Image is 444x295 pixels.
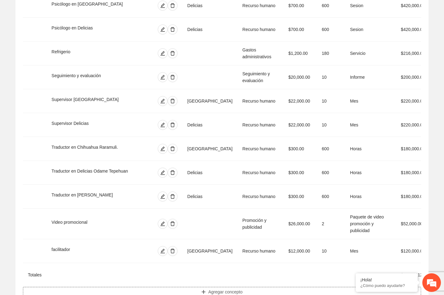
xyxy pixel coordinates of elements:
[168,221,177,226] span: delete
[182,239,238,263] td: [GEOGRAPHIC_DATA]
[168,96,178,106] button: delete
[168,3,177,8] span: delete
[396,209,434,239] td: $52,000.00
[158,75,167,80] span: edit
[182,185,238,209] td: Delicias
[345,18,396,42] td: Sesion
[284,113,317,137] td: $22,000.00
[182,137,238,161] td: [GEOGRAPHIC_DATA]
[345,137,396,161] td: Horas
[168,99,177,103] span: delete
[284,18,317,42] td: $700.00
[51,144,138,154] div: Traductor en Chihuahua Raramuli.
[396,89,434,113] td: $220,000.00
[158,219,168,229] button: edit
[317,89,345,113] td: 10
[396,18,434,42] td: $420,000.00
[51,246,114,256] div: facilitador
[396,239,434,263] td: $120,000.00
[345,113,396,137] td: Mes
[51,1,140,11] div: Psicólogo en [GEOGRAPHIC_DATA]
[32,32,104,40] div: Chatee con nosotros ahora
[284,89,317,113] td: $22,000.00
[345,185,396,209] td: Horas
[182,89,238,113] td: [GEOGRAPHIC_DATA]
[51,24,125,34] div: Psicólogo en Delicias
[3,169,118,191] textarea: Escriba su mensaje y pulse “Intro”
[158,24,168,34] button: edit
[284,65,317,89] td: $20,000.00
[51,96,138,106] div: Supervisor [GEOGRAPHIC_DATA]
[102,3,116,18] div: Minimizar ventana de chat en vivo
[360,283,413,288] p: ¿Cómo puedo ayudarte?
[317,137,345,161] td: 600
[158,122,167,127] span: edit
[237,113,284,137] td: Recurso humano
[36,83,86,145] span: Estamos en línea.
[237,18,284,42] td: Recurso humano
[237,89,284,113] td: Recurso humano
[396,113,434,137] td: $220,000.00
[158,99,167,103] span: edit
[237,239,284,263] td: Recurso humano
[237,185,284,209] td: Recurso humano
[51,192,135,201] div: Traductor en [PERSON_NAME]
[168,48,178,58] button: delete
[396,65,434,89] td: $200,000.00
[51,219,122,229] div: Video promocional
[237,137,284,161] td: Recurso humano
[158,246,168,256] button: edit
[158,168,168,178] button: edit
[158,146,167,151] span: edit
[284,161,317,185] td: $300.00
[158,96,168,106] button: edit
[317,185,345,209] td: 600
[396,42,434,65] td: $216,000.00
[158,1,168,11] button: edit
[345,89,396,113] td: Mes
[284,239,317,263] td: $12,000.00
[182,18,238,42] td: Delicias
[23,263,46,287] td: Totales
[168,246,178,256] button: delete
[158,3,167,8] span: edit
[168,27,177,32] span: delete
[317,161,345,185] td: 600
[158,144,168,154] button: edit
[158,27,167,32] span: edit
[284,42,317,65] td: $1,200.00
[168,192,178,201] button: delete
[284,185,317,209] td: $300.00
[182,113,238,137] td: Delicias
[158,192,168,201] button: edit
[237,42,284,65] td: Gastos administrativos
[168,122,177,127] span: delete
[168,1,178,11] button: delete
[158,48,168,58] button: edit
[158,249,167,253] span: edit
[168,51,177,56] span: delete
[284,209,317,239] td: $26,000.00
[182,161,238,185] td: Delicias
[284,137,317,161] td: $300.00
[317,65,345,89] td: 10
[168,170,177,175] span: delete
[168,144,178,154] button: delete
[345,161,396,185] td: Horas
[158,170,167,175] span: edit
[51,48,114,58] div: Refrigerio
[317,42,345,65] td: 180
[51,120,123,130] div: Supervisor Delicias
[168,24,178,34] button: delete
[345,42,396,65] td: Servicio
[237,65,284,89] td: Seguimiento y evaluación
[345,209,396,239] td: Paquete de video promoción y publicidad
[360,277,413,282] div: ¡Hola!
[317,209,345,239] td: 2
[51,168,143,178] div: Traductor en Delicias Odame Tepehuan
[317,113,345,137] td: 10
[396,185,434,209] td: $180,000.00
[237,161,284,185] td: Recurso humano
[201,290,206,295] span: plus
[237,209,284,239] td: Promoción y publicidad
